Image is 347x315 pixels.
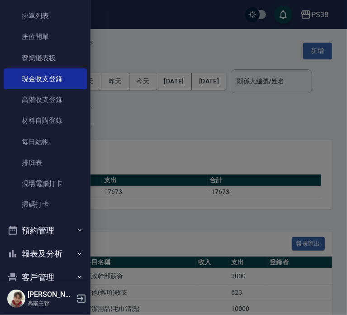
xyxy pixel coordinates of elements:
[4,194,87,215] a: 掃碼打卡
[4,48,87,68] a: 營業儀表板
[4,89,87,110] a: 高階收支登錄
[4,5,87,26] a: 掛單列表
[4,173,87,194] a: 現場電腦打卡
[4,152,87,173] a: 排班表
[4,68,87,89] a: 現金收支登錄
[28,290,74,299] h5: [PERSON_NAME]
[7,290,25,308] img: Person
[4,110,87,131] a: 材料自購登錄
[4,266,87,289] button: 客戶管理
[4,219,87,242] button: 預約管理
[4,26,87,47] a: 座位開單
[4,242,87,266] button: 報表及分析
[4,131,87,152] a: 每日結帳
[28,299,74,307] p: 高階主管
